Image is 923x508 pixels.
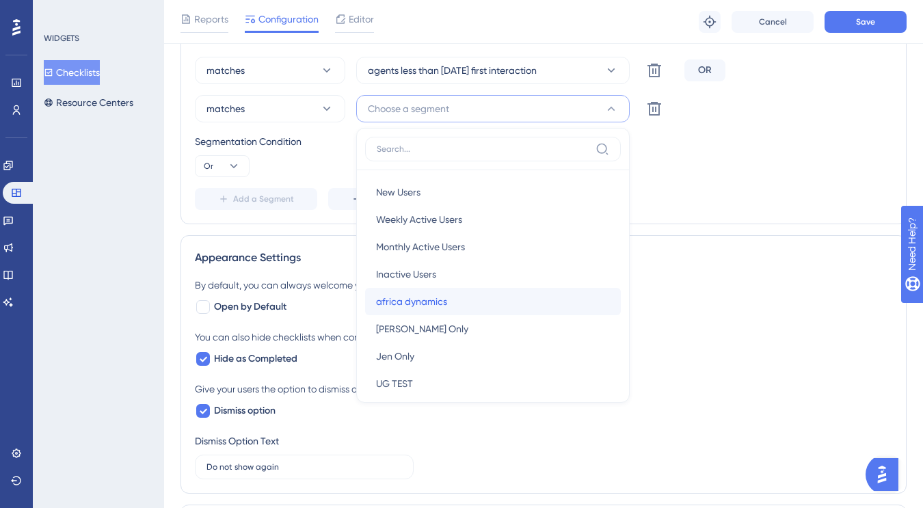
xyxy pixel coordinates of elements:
[195,329,892,345] div: You can also hide checklists when completed.
[376,321,468,337] span: [PERSON_NAME] Only
[356,57,630,84] button: agents less than [DATE] first interaction
[258,11,319,27] span: Configuration
[195,277,892,293] div: By default, you can always welcome your users with the checklist.
[195,155,250,177] button: Or
[377,144,590,155] input: Search...
[356,95,630,122] button: Choose a segment
[349,11,374,27] span: Editor
[214,299,286,315] span: Open by Default
[376,266,436,282] span: Inactive Users
[214,351,297,367] span: Hide as Completed
[195,433,279,449] div: Dismiss Option Text
[195,133,892,150] div: Segmentation Condition
[195,57,345,84] button: matches
[365,315,621,343] button: [PERSON_NAME] Only
[365,288,621,315] button: africa dynamics
[684,59,725,81] div: OR
[44,60,100,85] button: Checklists
[368,101,449,117] span: Choose a segment
[376,348,414,364] span: Jen Only
[195,95,345,122] button: matches
[206,462,402,472] input: Type the value
[376,184,420,200] span: New Users
[44,90,133,115] button: Resource Centers
[365,178,621,206] button: New Users
[365,260,621,288] button: Inactive Users
[365,370,621,397] button: UG TEST
[214,403,276,419] span: Dismiss option
[365,343,621,370] button: Jen Only
[195,250,892,266] div: Appearance Settings
[376,211,462,228] span: Weekly Active Users
[195,381,892,397] div: Give your users the option to dismiss and stop seeing this checklist.
[233,193,294,204] span: Add a Segment
[365,233,621,260] button: Monthly Active Users
[365,206,621,233] button: Weekly Active Users
[368,62,537,79] span: agents less than [DATE] first interaction
[328,188,461,210] button: Create a Segment
[44,33,79,44] div: WIDGETS
[825,11,907,33] button: Save
[376,293,447,310] span: africa dynamics
[759,16,787,27] span: Cancel
[195,188,317,210] button: Add a Segment
[204,161,213,172] span: Or
[376,239,465,255] span: Monthly Active Users
[206,62,245,79] span: matches
[856,16,875,27] span: Save
[866,454,907,495] iframe: UserGuiding AI Assistant Launcher
[732,11,814,33] button: Cancel
[206,101,245,117] span: matches
[376,375,413,392] span: UG TEST
[32,3,85,20] span: Need Help?
[194,11,228,27] span: Reports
